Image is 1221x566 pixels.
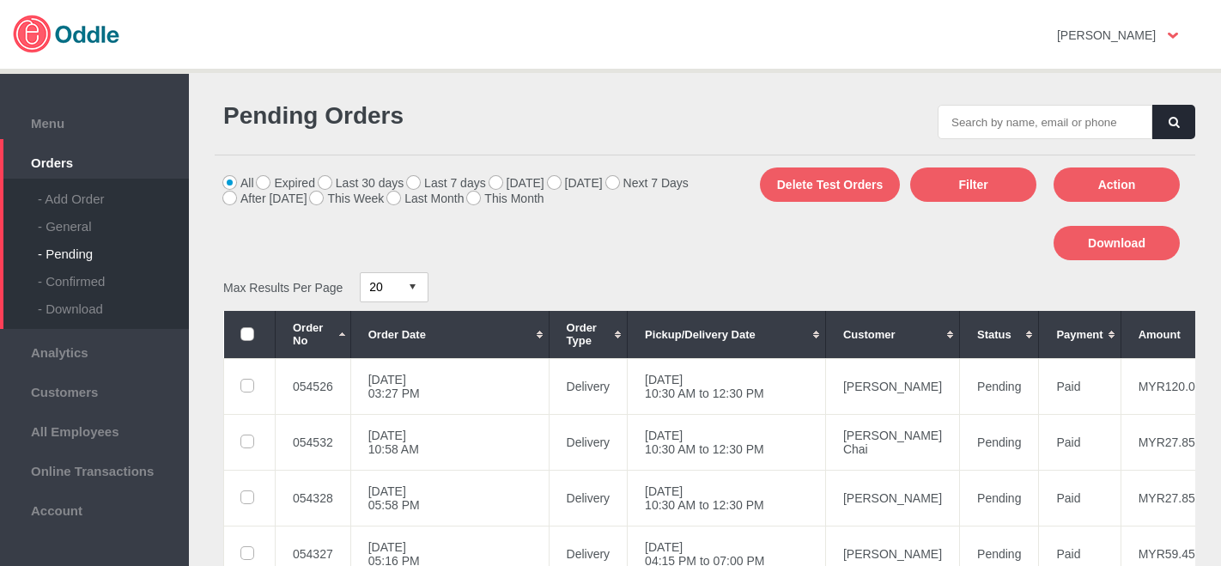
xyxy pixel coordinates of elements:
td: [DATE] 03:27 PM [350,358,549,414]
td: [PERSON_NAME] [825,470,959,526]
td: MYR120.00 [1121,358,1219,414]
td: Pending [960,470,1039,526]
span: Customers [9,380,180,399]
th: Customer [825,311,959,358]
label: This Week [310,192,384,205]
div: - General [38,206,189,234]
span: Analytics [9,341,180,360]
label: After [DATE] [223,192,307,205]
td: [DATE] 10:30 AM to 12:30 PM [628,414,826,470]
label: [DATE] [548,176,603,190]
button: Download [1054,226,1180,260]
td: 054526 [276,358,351,414]
th: Order Type [549,311,628,358]
label: Next 7 Days [606,176,689,190]
strong: [PERSON_NAME] [1057,28,1156,42]
td: Delivery [549,358,628,414]
button: Delete Test Orders [760,167,900,202]
td: Delivery [549,414,628,470]
span: Orders [9,151,180,170]
td: [DATE] 10:30 AM to 12:30 PM [628,470,826,526]
span: Max Results Per Page [223,280,343,294]
td: Delivery [549,470,628,526]
th: Pickup/Delivery Date [628,311,826,358]
img: user-option-arrow.png [1168,33,1178,39]
td: 054328 [276,470,351,526]
label: All [223,176,254,190]
td: [DATE] 10:58 AM [350,414,549,470]
input: Search by name, email or phone [938,105,1152,139]
h1: Pending Orders [223,102,696,130]
span: Menu [9,112,180,131]
div: - Confirmed [38,261,189,289]
th: Status [960,311,1039,358]
label: [DATE] [489,176,544,190]
span: All Employees [9,420,180,439]
td: Paid [1039,358,1121,414]
th: Amount [1121,311,1219,358]
button: Filter [910,167,1036,202]
th: Order No [276,311,351,358]
span: Online Transactions [9,459,180,478]
div: - Download [38,289,189,316]
label: Last Month [387,192,464,205]
td: 054532 [276,414,351,470]
label: Expired [257,176,314,190]
label: Last 30 days [319,176,404,190]
td: Pending [960,414,1039,470]
span: Account [9,499,180,518]
th: Payment [1039,311,1121,358]
div: - Add Order [38,179,189,206]
td: MYR27.85 [1121,414,1219,470]
td: MYR27.85 [1121,470,1219,526]
td: [DATE] 05:58 PM [350,470,549,526]
div: - Pending [38,234,189,261]
td: [PERSON_NAME] [825,358,959,414]
td: Paid [1039,470,1121,526]
td: [DATE] 10:30 AM to 12:30 PM [628,358,826,414]
label: Last 7 days [407,176,486,190]
button: Action [1054,167,1180,202]
td: [PERSON_NAME] Chai [825,414,959,470]
td: Paid [1039,414,1121,470]
th: Order Date [350,311,549,358]
label: This Month [467,192,544,205]
td: Pending [960,358,1039,414]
